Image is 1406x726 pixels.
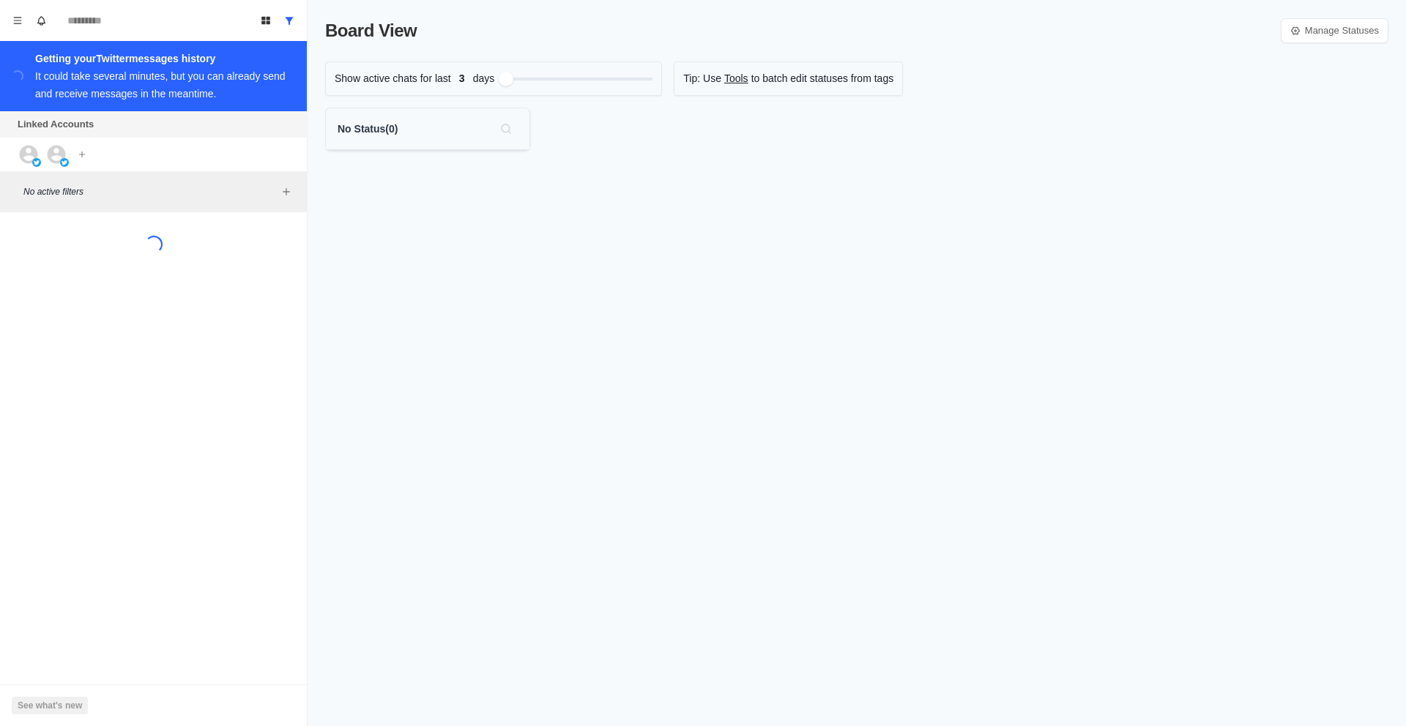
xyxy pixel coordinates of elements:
button: Notifications [29,9,53,32]
button: Add account [73,146,91,163]
button: Add filters [278,183,295,201]
img: picture [32,158,41,167]
p: No active filters [23,185,278,198]
p: Tip: Use [683,71,721,86]
button: Show all conversations [278,9,301,32]
p: to batch edit statuses from tags [751,71,894,86]
a: Tools [724,71,748,86]
div: Getting your Twitter messages history [35,50,289,67]
button: Menu [6,9,29,32]
img: picture [60,158,69,167]
p: Show active chats for last [335,71,451,86]
p: Board View [325,18,417,44]
div: It could take several minutes, but you can already send and receive messages in the meantime. [35,70,286,100]
p: Linked Accounts [18,117,94,132]
p: days [473,71,495,86]
div: Filter by activity days [499,72,513,86]
button: Board View [254,9,278,32]
button: Search [494,117,518,141]
a: Manage Statuses [1281,18,1388,43]
button: See what's new [12,697,88,714]
span: 3 [451,71,473,86]
p: No Status ( 0 ) [338,121,398,137]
